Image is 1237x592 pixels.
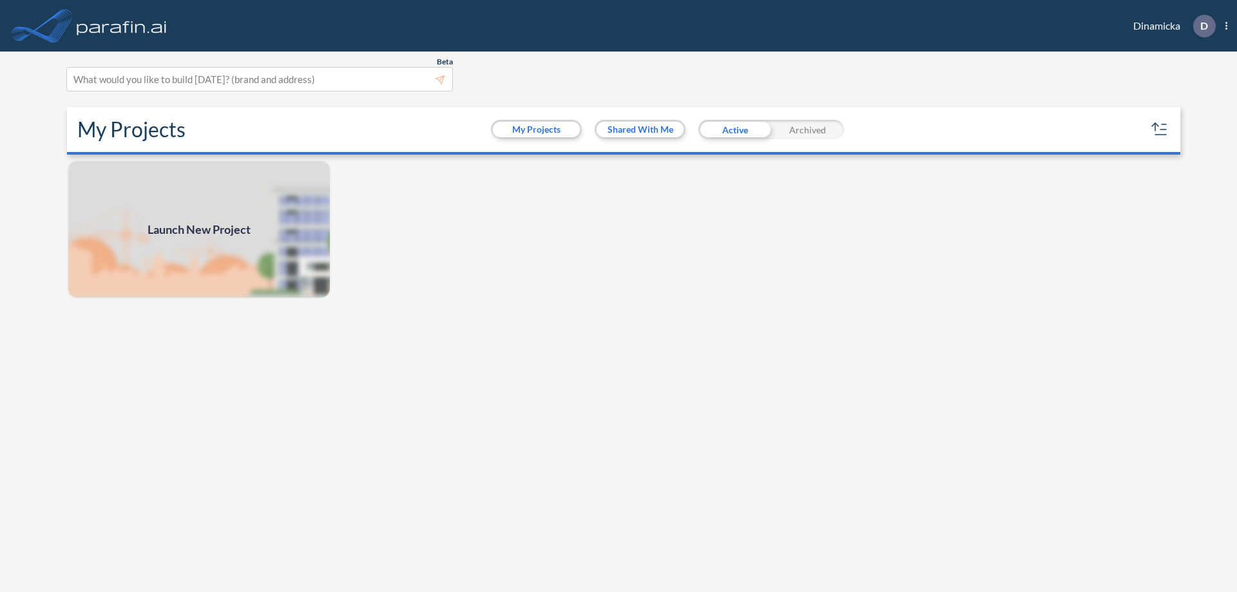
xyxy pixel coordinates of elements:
[67,160,331,299] a: Launch New Project
[77,117,186,142] h2: My Projects
[67,160,331,299] img: add
[698,120,771,139] div: Active
[493,122,580,137] button: My Projects
[148,221,251,238] span: Launch New Project
[74,13,169,39] img: logo
[1114,15,1227,37] div: Dinamicka
[597,122,684,137] button: Shared With Me
[1149,119,1170,140] button: sort
[437,57,453,67] span: Beta
[771,120,844,139] div: Archived
[1200,20,1208,32] p: D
